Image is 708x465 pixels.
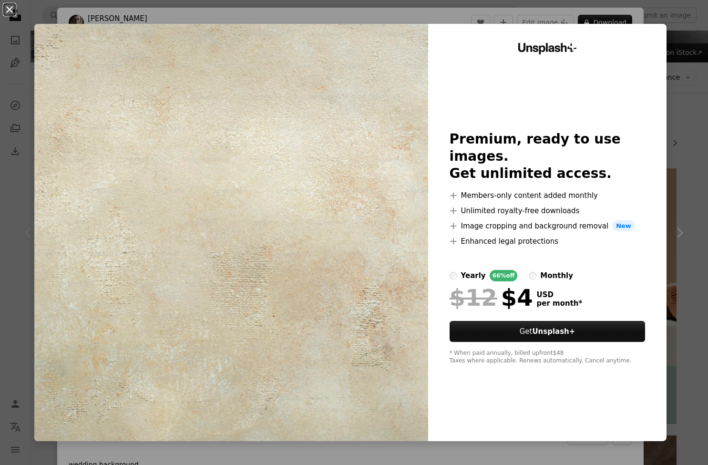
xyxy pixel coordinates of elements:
div: $4 [450,285,533,310]
li: Image cropping and background removal [450,220,646,232]
span: New [612,220,635,232]
button: GetUnsplash+ [450,321,646,342]
li: Enhanced legal protections [450,236,646,247]
li: Unlimited royalty-free downloads [450,205,646,217]
div: monthly [540,270,573,281]
input: monthly [529,272,536,279]
span: USD [537,290,583,299]
div: yearly [461,270,486,281]
strong: Unsplash+ [532,327,575,336]
div: * When paid annually, billed upfront $48 Taxes where applicable. Renews automatically. Cancel any... [450,350,646,365]
li: Members-only content added monthly [450,190,646,201]
span: $12 [450,285,497,310]
h2: Premium, ready to use images. Get unlimited access. [450,131,646,182]
div: 66% off [490,270,518,281]
span: per month * [537,299,583,308]
input: yearly66%off [450,272,457,279]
